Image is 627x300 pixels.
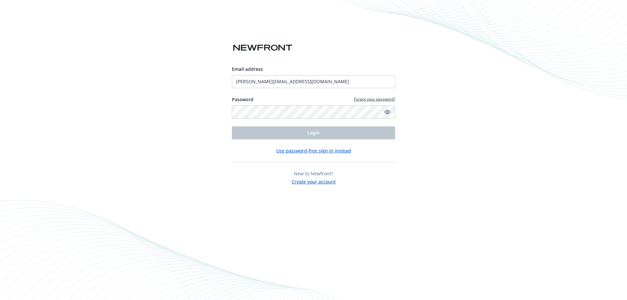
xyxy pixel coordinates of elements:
img: Newfront logo [232,42,294,54]
a: Forgot your password? [354,96,395,102]
span: Login [307,130,320,136]
a: Show password [383,108,391,116]
span: Email address [232,66,263,72]
label: Password [232,96,253,103]
input: Enter your password [232,105,395,118]
button: Create your account [292,177,336,185]
input: Enter your email [232,75,395,88]
button: Login [232,126,395,139]
button: Use password-free sign in instead [276,147,351,154]
span: New to Newfront? [294,170,333,177]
